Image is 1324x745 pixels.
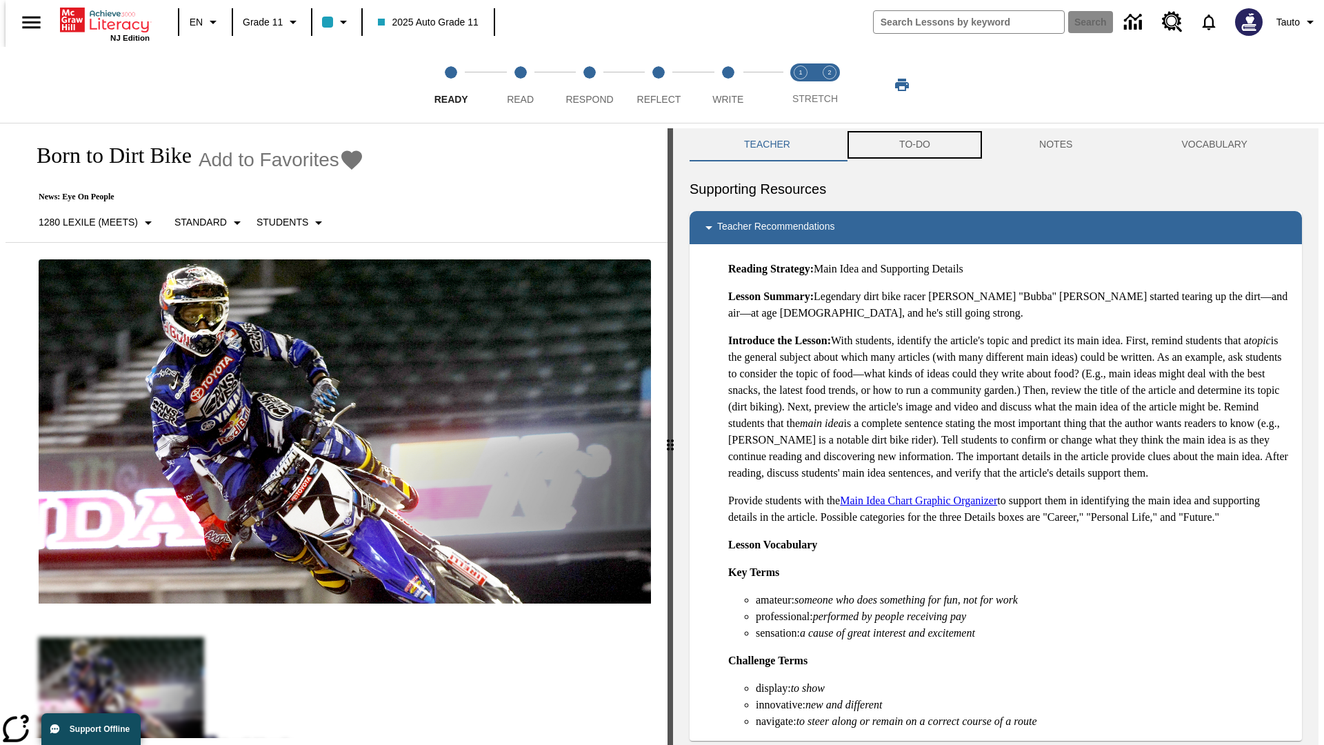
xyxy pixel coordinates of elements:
[174,215,227,230] p: Standard
[827,69,831,76] text: 2
[22,143,192,168] h1: Born to Dirt Bike
[728,655,808,666] strong: Challenge Terms
[39,259,651,604] img: Motocross racer James Stewart flies through the air on his dirt bike.
[690,211,1302,244] div: Teacher Recommendations
[673,128,1318,745] div: activity
[880,72,924,97] button: Print
[480,47,560,123] button: Read step 2 of 5
[712,94,743,105] span: Write
[6,128,668,738] div: reading
[110,34,150,42] span: NJ Edition
[565,94,613,105] span: Respond
[434,94,468,105] span: Ready
[1271,10,1324,34] button: Profile/Settings
[11,2,52,43] button: Open side menu
[507,94,534,105] span: Read
[637,94,681,105] span: Reflect
[619,47,699,123] button: Reflect step 4 of 5
[717,219,834,236] p: Teacher Recommendations
[550,47,630,123] button: Respond step 3 of 5
[728,288,1291,321] p: Legendary dirt bike racer [PERSON_NAME] "Bubba" [PERSON_NAME] started tearing up the dirt—and air...
[756,592,1291,608] li: amateur:
[792,93,838,104] span: STRETCH
[840,495,997,506] a: Main Idea Chart Graphic Organizer
[317,10,357,34] button: Class color is light blue. Change class color
[251,210,332,235] button: Select Student
[33,210,162,235] button: Select Lexile, 1280 Lexile (Meets)
[41,713,141,745] button: Support Offline
[1154,3,1191,41] a: Resource Center, Will open in new tab
[199,148,364,172] button: Add to Favorites - Born to Dirt Bike
[1116,3,1154,41] a: Data Center
[985,128,1127,161] button: NOTES
[1235,8,1263,36] img: Avatar
[39,215,138,230] p: 1280 Lexile (Meets)
[791,682,825,694] em: to show
[756,697,1291,713] li: innovative:
[1249,335,1271,346] em: topic
[874,11,1064,33] input: search field
[756,625,1291,642] li: sensation:
[810,47,850,123] button: Stretch Respond step 2 of 2
[728,332,1291,481] p: With students, identify the article's topic and predict its main idea. First, remind students tha...
[190,15,203,30] span: EN
[690,128,1302,161] div: Instructional Panel Tabs
[728,566,779,578] strong: Key Terms
[169,210,251,235] button: Scaffolds, Standard
[183,10,228,34] button: Language: EN, Select a language
[800,627,975,639] em: a cause of great interest and excitement
[781,47,821,123] button: Stretch Read step 1 of 2
[257,215,308,230] p: Students
[688,47,768,123] button: Write step 5 of 5
[668,128,673,745] div: Press Enter or Spacebar and then press right and left arrow keys to move the slider
[70,724,130,734] span: Support Offline
[845,128,985,161] button: TO-DO
[1227,4,1271,40] button: Select a new avatar
[813,610,966,622] em: performed by people receiving pay
[756,608,1291,625] li: professional:
[378,15,478,30] span: 2025 Auto Grade 11
[728,263,814,275] strong: Reading Strategy:
[796,715,1037,727] em: to steer along or remain on a correct course of a route
[805,699,882,711] em: new and different
[728,290,814,302] strong: Lesson Summary:
[243,15,283,30] span: Grade 11
[728,261,1291,277] p: Main Idea and Supporting Details
[756,680,1291,697] li: display:
[22,192,364,202] p: News: Eye On People
[411,47,491,123] button: Ready step 1 of 5
[60,5,150,42] div: Home
[690,178,1302,200] h6: Supporting Resources
[799,69,802,76] text: 1
[728,493,1291,526] p: Provide students with the to support them in identifying the main idea and supporting details in ...
[690,128,845,161] button: Teacher
[728,539,817,550] strong: Lesson Vocabulary
[1276,15,1300,30] span: Tauto
[237,10,307,34] button: Grade: Grade 11, Select a grade
[756,713,1291,730] li: navigate:
[199,149,339,171] span: Add to Favorites
[1127,128,1302,161] button: VOCABULARY
[794,594,1018,606] em: someone who does something for fun, not for work
[728,335,831,346] strong: Introduce the Lesson:
[800,417,844,429] em: main idea
[1191,4,1227,40] a: Notifications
